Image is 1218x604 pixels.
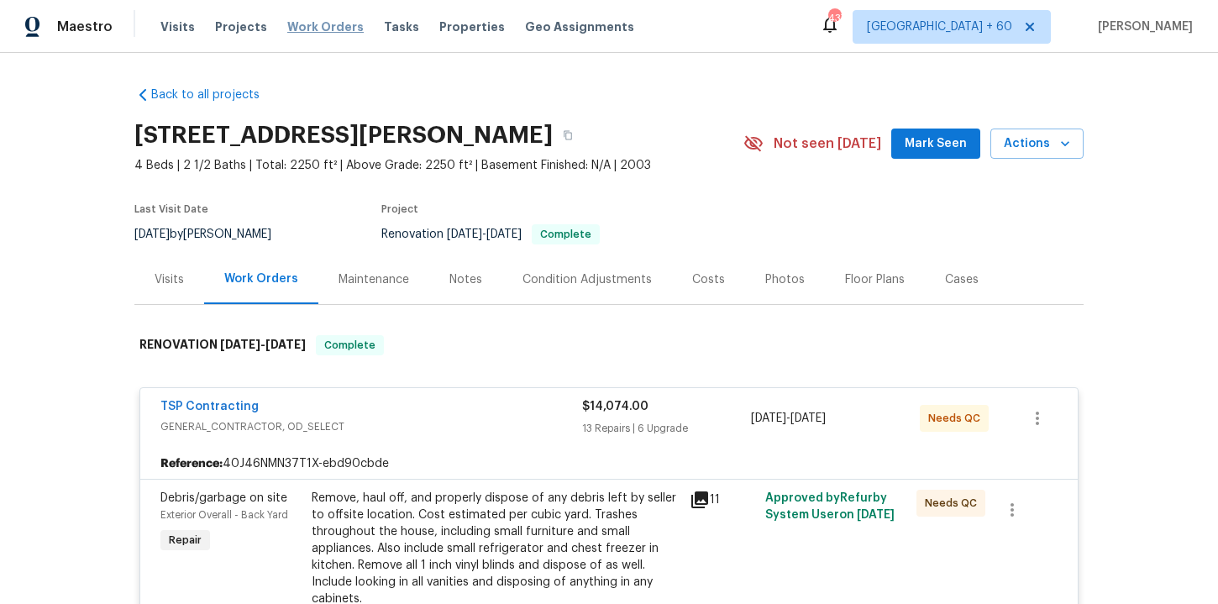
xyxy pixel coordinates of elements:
[160,455,223,472] b: Reference:
[160,18,195,35] span: Visits
[162,532,208,549] span: Repair
[339,271,409,288] div: Maintenance
[905,134,967,155] span: Mark Seen
[287,18,364,35] span: Work Orders
[925,495,984,512] span: Needs QC
[160,510,288,520] span: Exterior Overall - Back Yard
[134,87,296,103] a: Back to all projects
[751,412,786,424] span: [DATE]
[1091,18,1193,35] span: [PERSON_NAME]
[265,339,306,350] span: [DATE]
[845,271,905,288] div: Floor Plans
[990,129,1084,160] button: Actions
[139,335,306,355] h6: RENOVATION
[891,129,980,160] button: Mark Seen
[384,21,419,33] span: Tasks
[828,10,840,27] div: 437
[928,410,987,427] span: Needs QC
[447,228,482,240] span: [DATE]
[525,18,634,35] span: Geo Assignments
[160,492,287,504] span: Debris/garbage on site
[140,449,1078,479] div: 40J46NMN37T1X-ebd90cbde
[318,337,382,354] span: Complete
[486,228,522,240] span: [DATE]
[522,271,652,288] div: Condition Adjustments
[220,339,260,350] span: [DATE]
[867,18,1012,35] span: [GEOGRAPHIC_DATA] + 60
[134,157,743,174] span: 4 Beds | 2 1/2 Baths | Total: 2250 ft² | Above Grade: 2250 ft² | Basement Finished: N/A | 2003
[690,490,755,510] div: 11
[692,271,725,288] div: Costs
[224,270,298,287] div: Work Orders
[134,228,170,240] span: [DATE]
[134,224,291,244] div: by [PERSON_NAME]
[134,318,1084,372] div: RENOVATION [DATE]-[DATE]Complete
[215,18,267,35] span: Projects
[751,410,826,427] span: -
[582,401,648,412] span: $14,074.00
[160,401,259,412] a: TSP Contracting
[134,127,553,144] h2: [STREET_ADDRESS][PERSON_NAME]
[582,420,751,437] div: 13 Repairs | 6 Upgrade
[381,204,418,214] span: Project
[765,492,895,521] span: Approved by Refurby System User on
[774,135,881,152] span: Not seen [DATE]
[447,228,522,240] span: -
[1004,134,1070,155] span: Actions
[533,229,598,239] span: Complete
[57,18,113,35] span: Maestro
[381,228,600,240] span: Renovation
[945,271,979,288] div: Cases
[134,204,208,214] span: Last Visit Date
[790,412,826,424] span: [DATE]
[160,418,582,435] span: GENERAL_CONTRACTOR, OD_SELECT
[220,339,306,350] span: -
[449,271,482,288] div: Notes
[765,271,805,288] div: Photos
[155,271,184,288] div: Visits
[857,509,895,521] span: [DATE]
[553,120,583,150] button: Copy Address
[439,18,505,35] span: Properties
